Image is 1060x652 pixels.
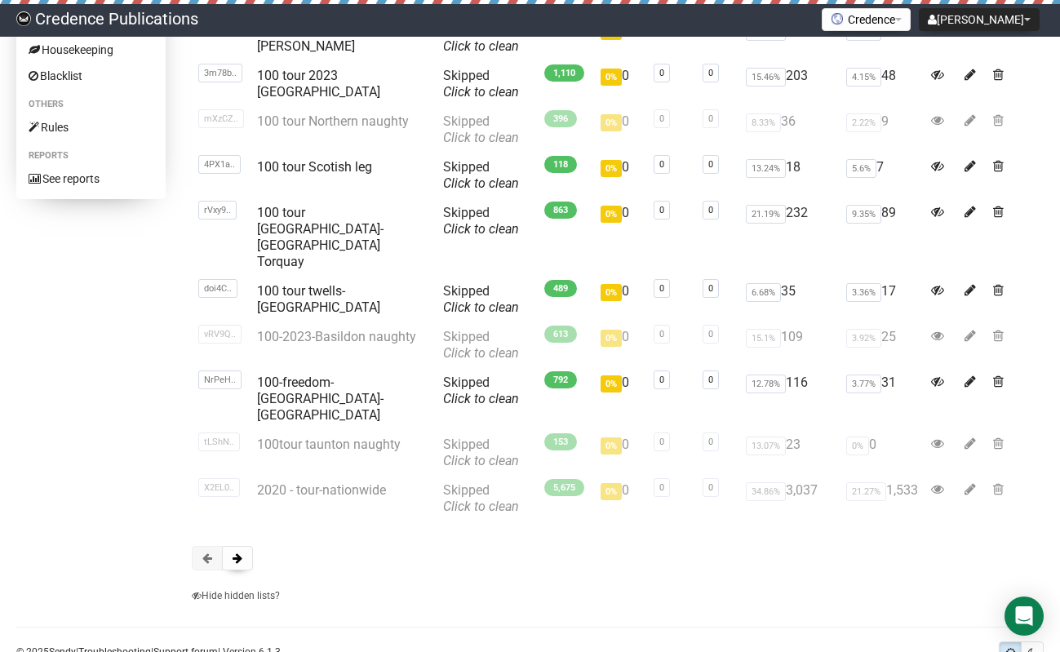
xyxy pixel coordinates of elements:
span: 0% [601,69,622,86]
span: 489 [544,280,577,297]
span: X2EL0.. [198,478,240,497]
a: 100tour taunton naughty [257,437,401,452]
td: 0 [594,61,647,107]
span: 9.35% [846,205,881,224]
span: vRV9Q.. [198,325,242,344]
td: 1,533 [840,476,925,521]
span: 15.46% [746,68,786,86]
td: 36 [739,107,840,153]
a: 100 tour 2023 [PERSON_NAME] [257,22,355,54]
a: 0 [659,205,664,215]
a: 0 [708,375,713,385]
a: 0 [659,283,664,294]
td: 269 [739,16,840,61]
span: 0% [601,483,622,500]
td: 232 [739,198,840,277]
span: 0% [601,206,622,223]
a: 0 [659,329,664,339]
span: 0% [846,437,869,455]
a: See reports [16,166,166,192]
td: 0 [594,153,647,198]
span: Skipped [443,113,519,145]
span: 118 [544,156,577,173]
span: Skipped [443,329,519,361]
td: 0 [594,277,647,322]
td: 7 [840,153,925,198]
span: Skipped [443,159,519,191]
span: 3.36% [846,283,881,302]
a: 100 tour Scotish leg [257,159,372,175]
span: 0% [601,114,622,131]
span: 13.24% [746,159,786,178]
span: 153 [544,433,577,450]
a: Click to clean [443,453,519,468]
span: 8.33% [746,113,781,132]
td: 130 [840,16,925,61]
a: 0 [659,113,664,124]
a: 0 [708,159,713,170]
td: 18 [739,153,840,198]
span: 5,675 [544,479,584,496]
span: 863 [544,202,577,219]
a: 100 tour Northern naughty [257,113,409,129]
a: 100-2023-Basildon naughty [257,329,416,344]
a: Click to clean [443,345,519,361]
a: Click to clean [443,38,519,54]
span: Skipped [443,68,519,100]
a: 0 [659,68,664,78]
span: 21.27% [846,482,886,501]
img: 014c4fb6c76d8aefd1845f33fd15ecf9 [16,11,31,26]
span: 396 [544,110,577,127]
span: 2.22% [846,113,881,132]
td: 35 [739,277,840,322]
a: 100 tour [GEOGRAPHIC_DATA]-[GEOGRAPHIC_DATA] Torquay [257,205,384,269]
a: 0 [659,437,664,447]
td: 0 [594,322,647,368]
a: 0 [708,113,713,124]
span: 0% [601,160,622,177]
a: 0 [708,205,713,215]
span: Skipped [443,22,519,54]
td: 0 [594,16,647,61]
td: 9 [840,107,925,153]
a: 0 [708,437,713,447]
td: 0 [840,430,925,476]
span: 0% [601,437,622,455]
span: rVxy9.. [198,201,237,220]
td: 23 [739,430,840,476]
a: Click to clean [443,299,519,315]
span: Skipped [443,437,519,468]
span: 0% [601,284,622,301]
td: 25 [840,322,925,368]
td: 0 [594,368,647,430]
span: 4PX1a.. [198,155,241,174]
span: 6.68% [746,283,781,302]
span: NrPeH.. [198,370,242,389]
a: Hide hidden lists? [192,590,280,601]
span: tLShN.. [198,432,240,451]
li: Others [16,95,166,114]
span: 3.77% [846,375,881,393]
span: 0% [601,375,622,393]
td: 17 [840,277,925,322]
li: Reports [16,146,166,166]
span: 613 [544,326,577,343]
span: 34.86% [746,482,786,501]
span: 3m78b.. [198,64,242,82]
td: 109 [739,322,840,368]
a: 0 [708,329,713,339]
td: 203 [739,61,840,107]
span: 4.15% [846,68,881,86]
span: 21.19% [746,205,786,224]
a: Click to clean [443,175,519,191]
td: 0 [594,107,647,153]
span: Skipped [443,375,519,406]
a: 0 [708,482,713,493]
td: 3,037 [739,476,840,521]
td: 116 [739,368,840,430]
a: 100 tour 2023 [GEOGRAPHIC_DATA] [257,68,380,100]
span: 792 [544,371,577,388]
td: 0 [594,198,647,277]
a: 0 [708,68,713,78]
td: 89 [840,198,925,277]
